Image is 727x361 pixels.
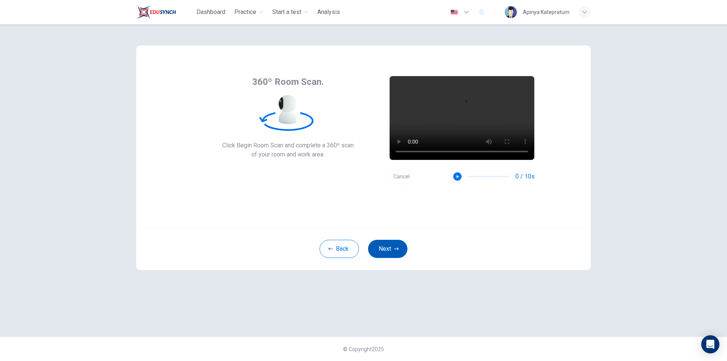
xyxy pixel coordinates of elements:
[449,9,459,15] img: en
[197,8,225,17] span: Dashboard
[193,5,228,19] button: Dashboard
[269,5,311,19] button: Start a test
[314,5,343,19] button: Analysis
[252,76,324,88] span: 360º Room Scan.
[505,6,517,18] img: Profile picture
[368,240,407,258] button: Next
[136,5,193,20] a: Train Test logo
[222,150,354,159] span: of your room and work area.
[701,335,719,353] div: Open Intercom Messenger
[234,8,256,17] span: Practice
[272,8,301,17] span: Start a test
[231,5,266,19] button: Practice
[222,141,354,150] span: Click Begin Room Scan and complete a 360º scan
[523,8,569,17] div: Apinya Katepratum
[320,240,359,258] button: Back
[136,5,176,20] img: Train Test logo
[343,346,384,352] span: © Copyright 2025
[317,8,340,17] span: Analysis
[389,169,413,184] button: Cancel
[515,172,535,181] span: 0 / 10s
